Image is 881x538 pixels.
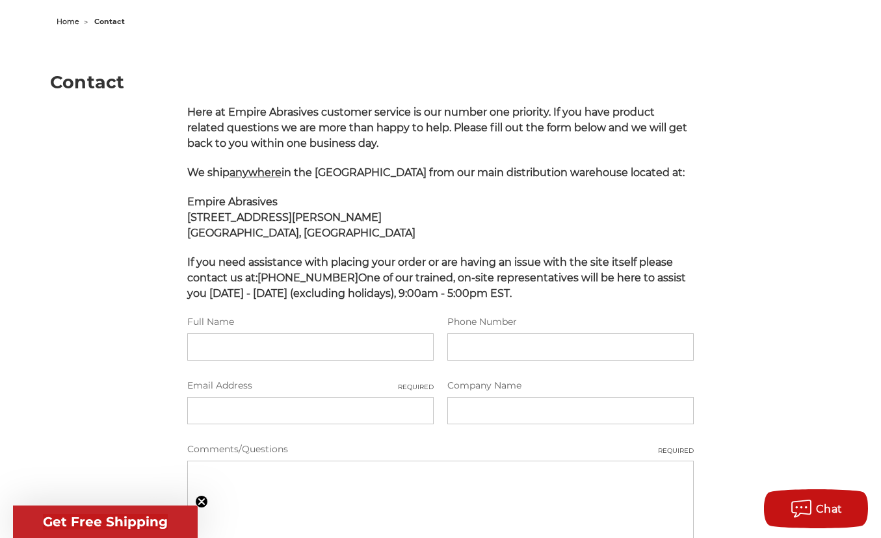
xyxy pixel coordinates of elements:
[447,379,694,392] label: Company Name
[764,489,868,528] button: Chat
[43,514,168,530] span: Get Free Shipping
[230,166,282,179] span: anywhere
[94,17,125,26] span: contact
[13,506,198,538] div: Get Free ShippingClose teaser
[187,211,415,239] strong: [STREET_ADDRESS][PERSON_NAME] [GEOGRAPHIC_DATA], [GEOGRAPHIC_DATA]
[816,503,843,515] span: Chat
[195,495,208,508] button: Close teaser
[257,272,358,284] strong: [PHONE_NUMBER]
[187,106,687,149] span: Here at Empire Abrasives customer service is our number one priority. If you have product related...
[187,315,434,329] label: Full Name
[398,382,434,392] small: Required
[447,315,694,329] label: Phone Number
[658,446,694,455] small: Required
[50,73,831,91] h1: Contact
[187,166,685,179] span: We ship in the [GEOGRAPHIC_DATA] from our main distribution warehouse located at:
[187,256,686,300] span: If you need assistance with placing your order or are having an issue with the site itself please...
[57,17,79,26] a: home
[187,442,694,456] label: Comments/Questions
[187,196,278,208] span: Empire Abrasives
[187,379,434,392] label: Email Address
